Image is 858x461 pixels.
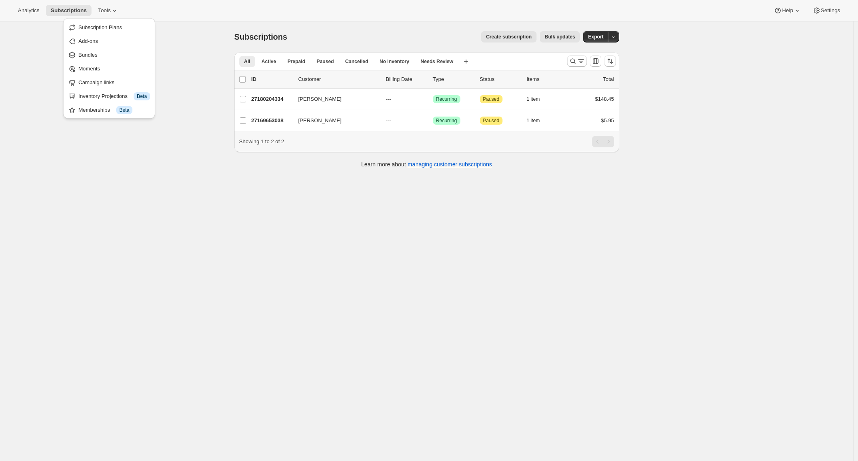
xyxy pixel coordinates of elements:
span: Bulk updates [545,34,575,40]
span: Subscriptions [51,7,87,14]
button: Bulk updates [540,31,580,42]
p: 27180204334 [251,95,292,103]
button: Customize table column order and visibility [590,55,601,67]
span: [PERSON_NAME] [298,95,342,103]
button: 1 item [527,93,549,105]
div: Type [433,75,473,83]
span: [PERSON_NAME] [298,117,342,125]
p: ID [251,75,292,83]
button: Sort the results [605,55,616,67]
button: Campaign links [66,76,153,89]
span: No inventory [379,58,409,65]
p: Learn more about [361,160,492,168]
span: 1 item [527,96,540,102]
p: Customer [298,75,379,83]
span: Recurring [436,117,457,124]
div: Inventory Projections [79,92,150,100]
button: [PERSON_NAME] [294,114,375,127]
span: --- [386,96,391,102]
button: [PERSON_NAME] [294,93,375,106]
button: Create new view [460,56,473,67]
span: Beta [119,107,130,113]
nav: Pagination [592,136,614,147]
span: Active [262,58,276,65]
button: Subscriptions [46,5,92,16]
span: --- [386,117,391,123]
p: 27169653038 [251,117,292,125]
div: IDCustomerBilling DateTypeStatusItemsTotal [251,75,614,83]
span: All [244,58,250,65]
div: 27169653038[PERSON_NAME]---SuccessRecurringAttentionPaused1 item$5.95 [251,115,614,126]
button: Help [769,5,806,16]
button: Moments [66,62,153,75]
span: Prepaid [287,58,305,65]
span: Cancelled [345,58,368,65]
span: Campaign links [79,79,115,85]
button: 1 item [527,115,549,126]
button: Add-ons [66,34,153,47]
p: Showing 1 to 2 of 2 [239,138,284,146]
span: Help [782,7,793,14]
span: Bundles [79,52,98,58]
a: managing customer subscriptions [407,161,492,168]
span: Add-ons [79,38,98,44]
button: Analytics [13,5,44,16]
button: Settings [808,5,845,16]
span: Subscriptions [234,32,287,41]
span: Recurring [436,96,457,102]
span: Paused [483,117,500,124]
span: Export [588,34,603,40]
button: Create subscription [481,31,537,42]
button: Inventory Projections [66,89,153,102]
div: 27180204334[PERSON_NAME]---SuccessRecurringAttentionPaused1 item$148.45 [251,93,614,105]
span: Paused [317,58,334,65]
button: Memberships [66,103,153,116]
button: Tools [93,5,123,16]
p: Status [480,75,520,83]
span: $5.95 [601,117,614,123]
span: Paused [483,96,500,102]
button: Export [583,31,608,42]
span: Beta [137,93,147,100]
span: Analytics [18,7,39,14]
span: $148.45 [595,96,614,102]
span: Tools [98,7,111,14]
p: Billing Date [386,75,426,83]
span: Moments [79,66,100,72]
div: Items [527,75,567,83]
button: Bundles [66,48,153,61]
span: Create subscription [486,34,532,40]
p: Total [603,75,614,83]
button: Search and filter results [567,55,587,67]
div: Memberships [79,106,150,114]
span: Needs Review [421,58,453,65]
button: Subscription Plans [66,21,153,34]
span: Subscription Plans [79,24,122,30]
span: Settings [821,7,840,14]
span: 1 item [527,117,540,124]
